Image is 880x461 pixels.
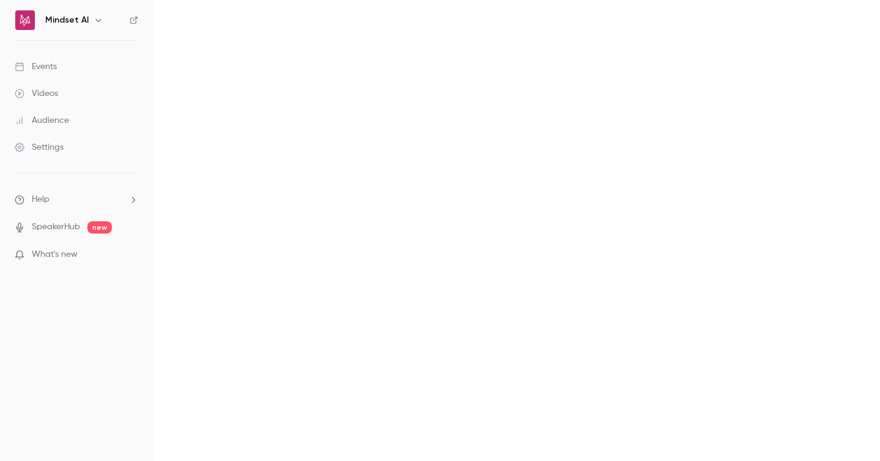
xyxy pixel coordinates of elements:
[15,141,64,153] div: Settings
[32,193,50,206] span: Help
[15,10,35,30] img: Mindset AI
[15,114,69,127] div: Audience
[15,61,57,73] div: Events
[45,14,89,26] h6: Mindset AI
[15,193,138,206] li: help-dropdown-opener
[87,221,112,234] span: new
[32,221,80,234] a: SpeakerHub
[32,248,78,261] span: What's new
[15,87,58,100] div: Videos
